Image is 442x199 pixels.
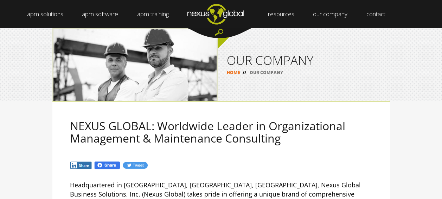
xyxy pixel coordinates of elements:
span: // [240,70,249,76]
a: HOME [227,70,240,76]
img: In.jpg [70,161,92,169]
h2: NEXUS GLOBAL: Worldwide Leader in Organizational Management & Maintenance Consulting [70,120,372,144]
h1: OUR COMPANY [227,54,381,66]
img: Fb.png [94,161,121,170]
img: Tw.jpg [122,161,148,169]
